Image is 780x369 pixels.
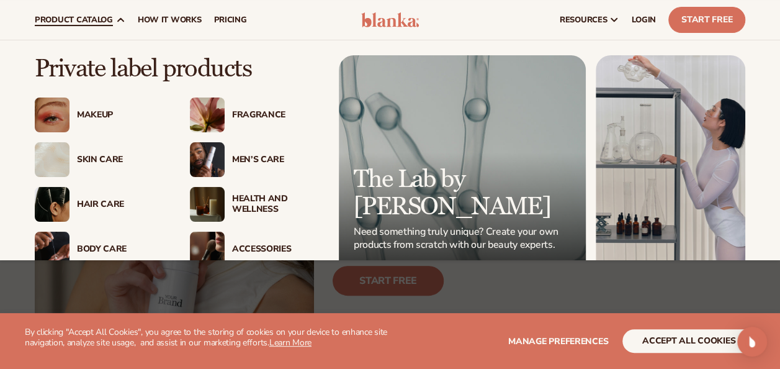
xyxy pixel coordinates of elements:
a: Start Free [668,7,745,33]
div: Body Care [77,244,165,255]
a: Microscopic product formula. The Lab by [PERSON_NAME] Need something truly unique? Create your ow... [339,55,586,311]
span: pricing [213,15,246,25]
span: product catalog [35,15,113,25]
img: Female with glitter eye makeup. [35,98,69,132]
div: Men’s Care [232,155,320,165]
div: Fragrance [232,110,320,121]
div: Skin Care [77,155,165,165]
div: Makeup [77,110,165,121]
span: How It Works [138,15,202,25]
button: Manage preferences [508,329,608,353]
a: Learn More [269,337,312,348]
div: Open Intercom Messenger [737,327,767,357]
a: Male holding moisturizer bottle. Men’s Care [190,142,320,177]
p: Private label products [35,55,320,83]
img: Cream moisturizer swatch. [35,142,69,177]
a: Pink blooming flower. Fragrance [190,98,320,132]
span: resources [560,15,607,25]
span: Manage preferences [508,335,608,347]
img: Male hand applying moisturizer. [35,232,69,266]
a: Female with makeup brush. Accessories [190,232,320,266]
div: Hair Care [77,199,165,210]
div: Accessories [232,244,320,255]
p: Need something truly unique? Create your own products from scratch with our beauty experts. [354,225,562,252]
a: Female with glitter eye makeup. Makeup [35,98,165,132]
img: Female hair pulled back with clips. [35,187,69,222]
span: LOGIN [632,15,656,25]
img: logo [361,12,419,27]
img: Male holding moisturizer bottle. [190,142,225,177]
a: Male hand applying moisturizer. Body Care [35,232,165,266]
a: Cream moisturizer swatch. Skin Care [35,142,165,177]
img: Female in lab with equipment. [596,55,745,311]
a: Candles and incense on table. Health And Wellness [190,187,320,222]
button: accept all cookies [622,329,755,353]
img: Pink blooming flower. [190,98,225,132]
p: The Lab by [PERSON_NAME] [354,166,562,221]
a: Female hair pulled back with clips. Hair Care [35,187,165,222]
img: Candles and incense on table. [190,187,225,222]
div: Health And Wellness [232,194,320,215]
img: Female with makeup brush. [190,232,225,266]
p: By clicking "Accept All Cookies", you agree to the storing of cookies on your device to enhance s... [25,327,390,348]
